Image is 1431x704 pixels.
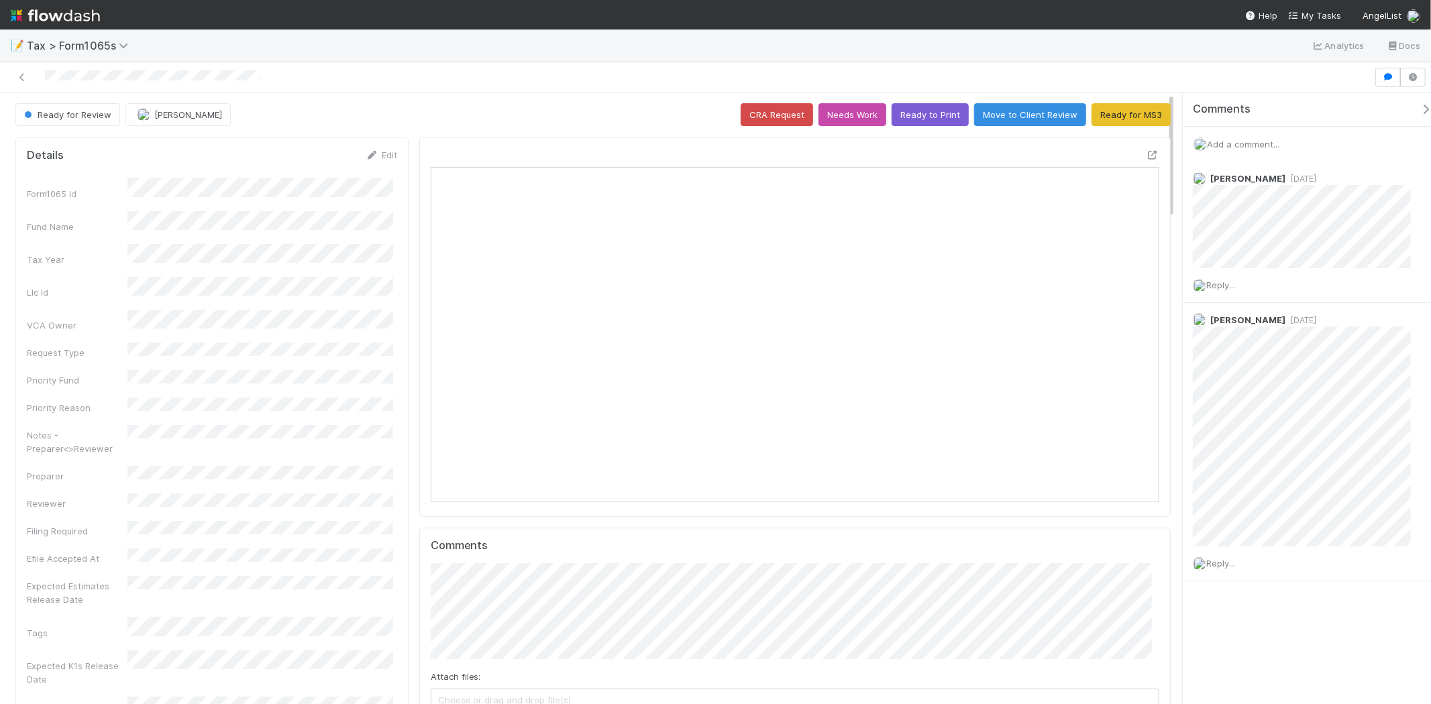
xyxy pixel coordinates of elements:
[27,286,127,299] div: Llc Id
[1092,103,1171,126] button: Ready for MS3
[27,39,135,52] span: Tax > Form1065s
[27,626,127,640] div: Tags
[1285,315,1316,325] span: [DATE]
[1407,9,1420,23] img: avatar_66854b90-094e-431f-b713-6ac88429a2b8.png
[27,579,127,606] div: Expected Estimates Release Date
[27,149,64,162] h5: Details
[27,220,127,233] div: Fund Name
[27,318,127,332] div: VCA Owner
[154,109,222,120] span: [PERSON_NAME]
[974,103,1086,126] button: Move to Client Review
[27,428,127,455] div: Notes - Preparer<>Reviewer
[1193,557,1206,571] img: avatar_66854b90-094e-431f-b713-6ac88429a2b8.png
[27,524,127,538] div: Filing Required
[27,497,127,510] div: Reviewer
[892,103,969,126] button: Ready to Print
[1193,172,1206,185] img: avatar_66854b90-094e-431f-b713-6ac88429a2b8.png
[27,346,127,359] div: Request Type
[431,670,481,683] label: Attach files:
[1210,314,1285,325] span: [PERSON_NAME]
[1386,38,1420,54] a: Docs
[1206,280,1235,290] span: Reply...
[1245,9,1277,22] div: Help
[1285,174,1316,184] span: [DATE]
[1193,279,1206,292] img: avatar_66854b90-094e-431f-b713-6ac88429a2b8.png
[1210,173,1285,184] span: [PERSON_NAME]
[1288,10,1341,21] span: My Tasks
[27,659,127,686] div: Expected K1s Release Date
[125,103,231,126] button: [PERSON_NAME]
[818,103,886,126] button: Needs Work
[27,373,127,387] div: Priority Fund
[1288,9,1341,22] a: My Tasks
[431,539,1159,552] h5: Comments
[27,253,127,266] div: Tax Year
[11,4,100,27] img: logo-inverted-e16ddd16eac7371096b0.svg
[1363,10,1401,21] span: AngelList
[1312,38,1365,54] a: Analytics
[27,401,127,414] div: Priority Reason
[27,187,127,200] div: Form1065 Id
[1207,139,1279,150] span: Add a comment...
[27,552,127,565] div: Efile Accepted At
[1193,103,1251,116] span: Comments
[27,469,127,483] div: Preparer
[366,150,397,160] a: Edit
[137,108,150,121] img: avatar_66854b90-094e-431f-b713-6ac88429a2b8.png
[11,40,24,51] span: 📝
[1194,137,1207,151] img: avatar_66854b90-094e-431f-b713-6ac88429a2b8.png
[1193,313,1206,327] img: avatar_66854b90-094e-431f-b713-6ac88429a2b8.png
[741,103,813,126] button: CRA Request
[1206,558,1235,569] span: Reply...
